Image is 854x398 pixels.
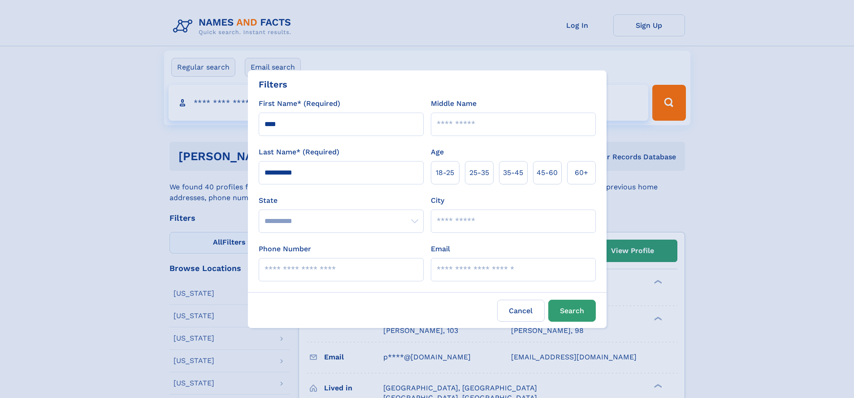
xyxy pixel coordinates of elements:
[503,167,523,178] span: 35‑45
[259,98,340,109] label: First Name* (Required)
[469,167,489,178] span: 25‑35
[431,98,477,109] label: Middle Name
[497,300,545,322] label: Cancel
[436,167,454,178] span: 18‑25
[431,195,444,206] label: City
[548,300,596,322] button: Search
[575,167,588,178] span: 60+
[431,147,444,157] label: Age
[259,244,311,254] label: Phone Number
[259,147,339,157] label: Last Name* (Required)
[259,78,287,91] div: Filters
[431,244,450,254] label: Email
[259,195,424,206] label: State
[537,167,558,178] span: 45‑60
